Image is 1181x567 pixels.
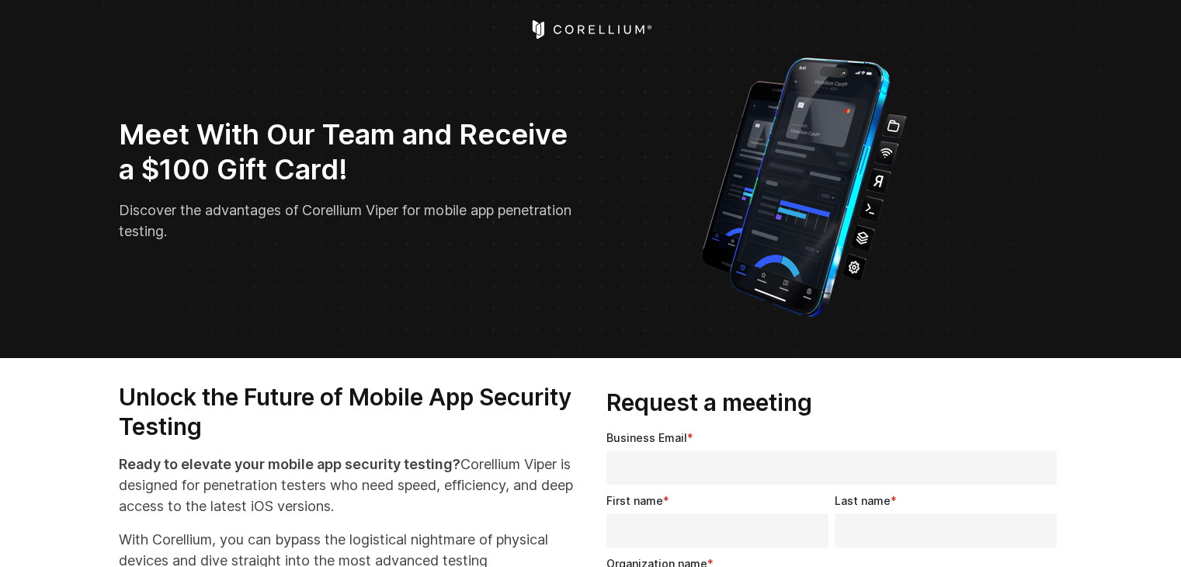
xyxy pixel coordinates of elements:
[529,20,652,39] a: Corellium Home
[119,383,575,441] h3: Unlock the Future of Mobile App Security Testing
[606,431,687,444] span: Business Email
[119,202,571,239] span: Discover the advantages of Corellium Viper for mobile app penetration testing.
[606,388,1063,418] h3: Request a meeting
[119,454,575,517] p: Corellium Viper is designed for penetration testers who need speed, efficiency, and deep access t...
[687,50,921,321] img: Corellium_VIPER_Hero_1_1x
[835,494,891,507] span: Last name
[606,494,663,507] span: First name
[119,117,580,187] h2: Meet With Our Team and Receive a $100 Gift Card!
[119,456,460,472] strong: Ready to elevate your mobile app security testing?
